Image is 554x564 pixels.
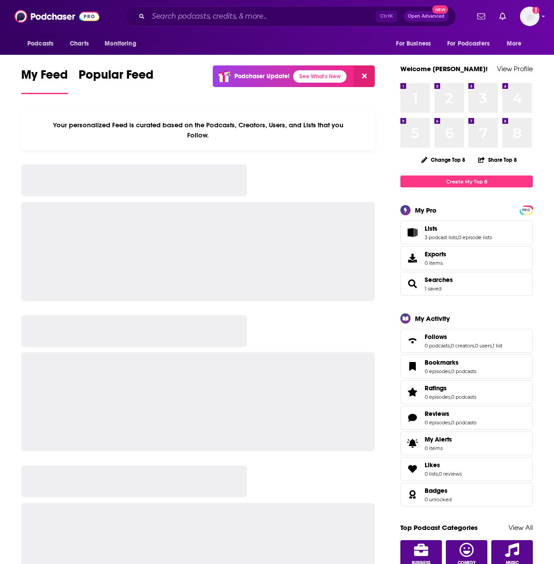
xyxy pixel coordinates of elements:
a: Searches [425,276,453,284]
a: 0 podcasts [451,419,476,426]
a: My Feed [21,67,68,94]
a: View Profile [497,65,533,73]
a: 0 episodes [425,419,450,426]
a: 1 list [493,343,502,349]
button: Open AdvancedNew [404,11,448,22]
span: Monitoring [105,38,136,50]
span: Podcasts [27,38,53,50]
span: Badges [425,487,448,495]
a: Charts [64,35,94,52]
a: Lists [403,226,421,239]
a: Show notifications dropdown [474,9,489,24]
img: User Profile [520,7,539,26]
span: Lists [425,225,437,232]
span: , [450,343,451,349]
button: open menu [441,35,502,52]
a: Follows [403,335,421,347]
span: Charts [70,38,89,50]
a: Reviews [425,410,476,418]
span: My Feed [21,67,68,88]
p: Podchaser Update! [234,72,290,80]
span: Follows [425,333,447,341]
span: Follows [400,329,533,353]
span: My Alerts [403,437,421,450]
button: open menu [98,35,147,52]
span: , [450,394,451,400]
a: 0 lists [425,471,438,477]
span: Bookmarks [400,354,533,378]
button: Share Top 8 [478,151,517,168]
a: Lists [425,225,492,232]
a: Create My Top 8 [400,175,533,187]
button: open menu [21,35,65,52]
a: My Alerts [400,431,533,455]
a: See What's New [293,70,347,83]
button: Change Top 8 [416,154,471,165]
a: Exports [400,246,533,270]
a: Popular Feed [79,67,154,94]
a: 0 creators [451,343,474,349]
span: New [432,5,448,14]
span: , [492,343,493,349]
a: 0 users [475,343,492,349]
span: Badges [400,483,533,507]
span: , [438,471,439,477]
span: Likes [400,457,533,481]
a: Reviews [403,412,421,424]
span: Ctrl K [376,11,397,22]
span: Lists [400,221,533,244]
a: Searches [403,278,421,290]
span: , [450,419,451,426]
span: Reviews [425,410,449,418]
a: View All [509,523,533,532]
span: For Podcasters [447,38,490,50]
a: 0 episode lists [458,234,492,240]
span: More [507,38,522,50]
a: 0 podcasts [451,368,476,374]
div: My Pro [415,206,437,214]
span: PRO [521,207,531,213]
span: Likes [425,461,440,469]
a: 0 reviews [439,471,462,477]
a: Badges [403,488,421,501]
span: Exports [425,250,446,258]
input: Search podcasts, credits, & more... [148,9,376,23]
a: Ratings [425,384,476,392]
a: Show notifications dropdown [496,9,509,24]
img: Podchaser - Follow, Share and Rate Podcasts [15,8,99,25]
a: Likes [403,463,421,475]
button: open menu [501,35,533,52]
span: 0 items [425,445,452,451]
button: Show profile menu [520,7,539,26]
a: 0 podcasts [451,394,476,400]
a: Top Podcast Categories [400,523,478,532]
span: Bookmarks [425,358,459,366]
a: Follows [425,333,502,341]
span: , [450,368,451,374]
button: open menu [390,35,442,52]
div: My Activity [415,314,450,323]
a: Welcome [PERSON_NAME]! [400,65,488,73]
a: Ratings [403,386,421,398]
a: 0 unlocked [425,496,452,503]
svg: Add a profile image [532,7,539,14]
a: Likes [425,461,462,469]
span: Logged in as PUPPublicity [520,7,539,26]
a: Badges [425,487,452,495]
span: Searches [400,272,533,296]
span: For Business [396,38,431,50]
div: Your personalized Feed is curated based on the Podcasts, Creators, Users, and Lists that you Follow. [21,110,375,150]
span: Ratings [425,384,447,392]
span: , [474,343,475,349]
span: 0 items [425,260,446,266]
span: Exports [403,252,421,264]
span: My Alerts [425,435,452,443]
a: Bookmarks [403,360,421,373]
a: 0 episodes [425,394,450,400]
div: Search podcasts, credits, & more... [124,6,456,27]
a: 0 episodes [425,368,450,374]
